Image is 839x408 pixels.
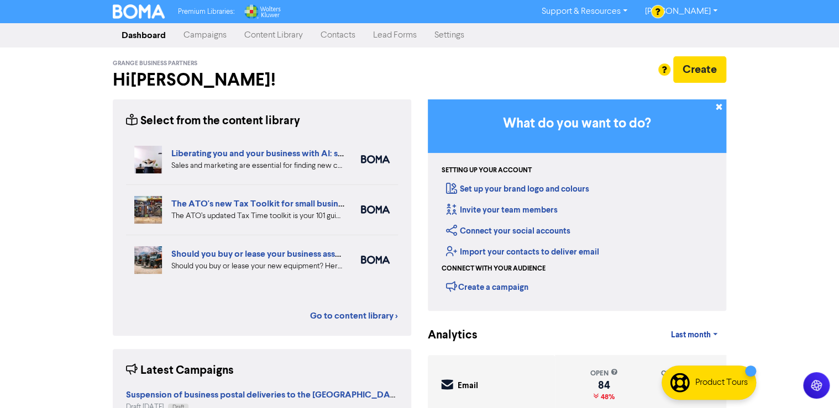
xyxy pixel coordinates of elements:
[171,160,344,172] div: Sales and marketing are essential for finding new customers but eat into your business time. We e...
[171,261,344,272] div: Should you buy or lease your new equipment? Here are some pros and cons of each. We also can revi...
[784,355,839,408] iframe: Chat Widget
[113,24,175,46] a: Dashboard
[113,60,197,67] span: Grange Business Partners
[590,368,618,379] div: open
[113,4,165,19] img: BOMA Logo
[444,116,710,132] h3: What do you want to do?
[661,381,691,390] div: 0
[235,24,312,46] a: Content Library
[175,24,235,46] a: Campaigns
[590,381,618,390] div: 84
[426,24,473,46] a: Settings
[310,309,398,322] a: Go to content library >
[361,256,390,264] img: boma_accounting
[171,148,411,159] a: Liberating you and your business with AI: sales and marketing
[446,184,589,194] a: Set up your brand logo and colours
[533,3,636,20] a: Support & Resources
[428,99,726,311] div: Getting Started in BOMA
[446,205,558,215] a: Invite your team members
[446,226,570,236] a: Connect your social accounts
[171,198,382,209] a: The ATO's new Tax Toolkit for small business owners
[171,210,344,222] div: The ATO’s updated Tax Time toolkit is your 101 guide to business taxes. We’ve summarised the key ...
[671,330,711,340] span: Last month
[446,247,599,257] a: Import your contacts to deliver email
[113,70,411,91] h2: Hi [PERSON_NAME] !
[442,264,546,274] div: Connect with your audience
[446,278,528,295] div: Create a campaign
[126,391,515,400] a: Suspension of business postal deliveries to the [GEOGRAPHIC_DATA]: what options do you have?
[126,113,300,130] div: Select from the content library
[661,368,691,379] div: click
[126,389,515,400] strong: Suspension of business postal deliveries to the [GEOGRAPHIC_DATA]: what options do you have?
[662,324,726,346] a: Last month
[361,205,390,214] img: boma
[673,56,726,83] button: Create
[599,393,615,401] span: 48%
[171,248,351,259] a: Should you buy or lease your business assets?
[312,24,364,46] a: Contacts
[178,8,234,15] span: Premium Libraries:
[458,380,478,393] div: Email
[442,166,532,176] div: Setting up your account
[126,362,234,379] div: Latest Campaigns
[361,155,390,163] img: boma
[364,24,426,46] a: Lead Forms
[636,3,726,20] a: [PERSON_NAME]
[243,4,281,19] img: Wolters Kluwer
[428,327,464,344] div: Analytics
